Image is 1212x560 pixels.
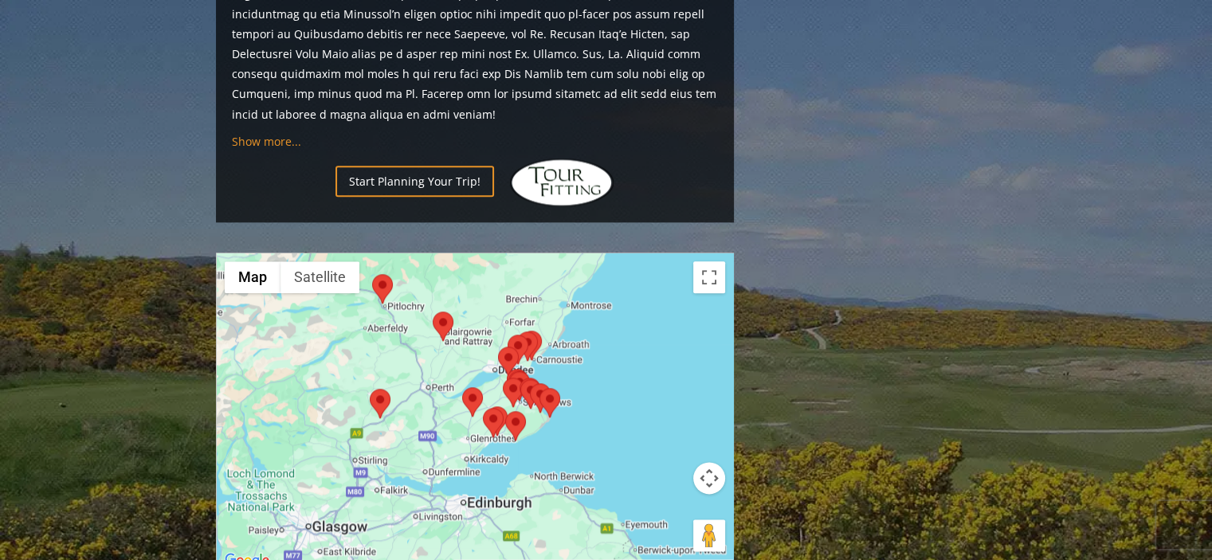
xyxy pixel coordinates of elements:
[510,159,614,206] img: Hidden Links
[280,261,359,293] button: Show satellite imagery
[225,261,280,293] button: Show street map
[693,519,725,551] button: Drag Pegman onto the map to open Street View
[693,462,725,494] button: Map camera controls
[232,134,301,149] a: Show more...
[335,166,494,197] a: Start Planning Your Trip!
[693,261,725,293] button: Toggle fullscreen view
